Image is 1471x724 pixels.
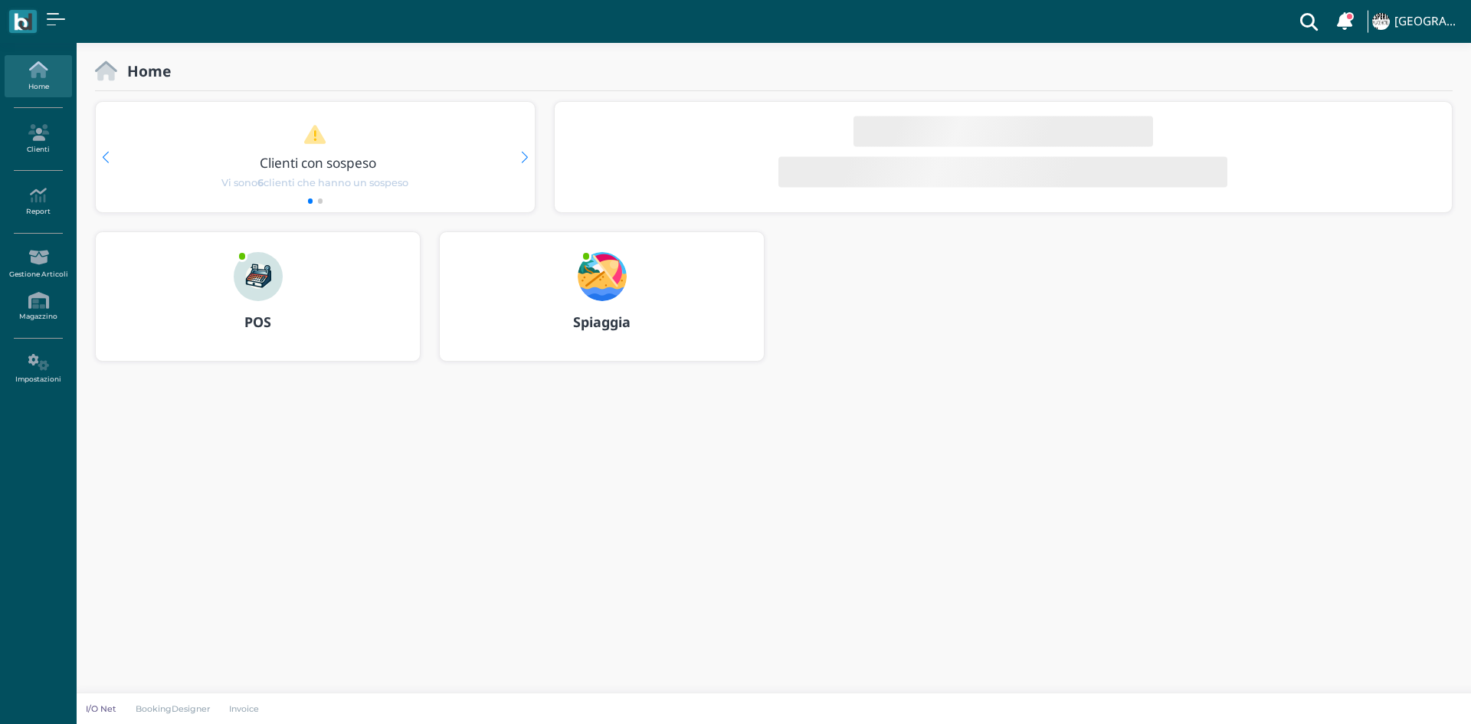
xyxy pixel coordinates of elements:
a: Clienti [5,118,71,160]
a: Gestione Articoli [5,243,71,285]
div: Next slide [521,152,528,163]
a: Home [5,55,71,97]
b: Spiaggia [573,313,631,331]
img: logo [14,13,31,31]
a: ... [GEOGRAPHIC_DATA] [1370,3,1462,40]
h3: Clienti con sospeso [128,156,508,170]
a: Magazzino [5,286,71,328]
b: 6 [257,177,264,188]
a: Impostazioni [5,348,71,390]
div: 1 / 2 [96,102,535,212]
img: ... [234,252,283,301]
div: Previous slide [102,152,109,163]
b: POS [244,313,271,331]
img: ... [578,252,627,301]
a: ... POS [95,231,421,380]
h4: [GEOGRAPHIC_DATA] [1394,15,1462,28]
iframe: Help widget launcher [1362,676,1458,711]
a: Clienti con sospeso Vi sono6clienti che hanno un sospeso [125,124,505,190]
img: ... [1372,13,1389,30]
h2: Home [117,63,171,79]
a: Report [5,181,71,223]
a: ... Spiaggia [439,231,765,380]
span: Vi sono clienti che hanno un sospeso [221,175,408,190]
